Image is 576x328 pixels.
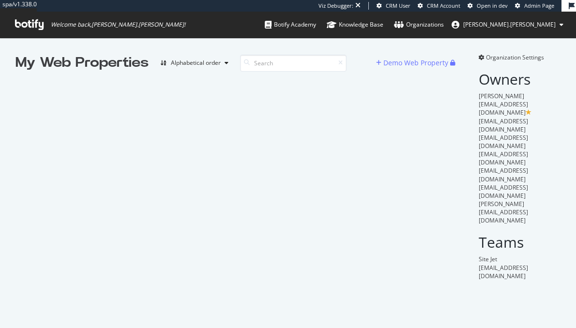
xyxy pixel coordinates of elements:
[479,264,528,280] span: [EMAIL_ADDRESS][DOMAIN_NAME]
[327,12,383,38] a: Knowledge Base
[265,20,316,30] div: Botify Academy
[515,2,554,10] a: Admin Page
[171,60,221,66] div: Alphabetical order
[418,2,460,10] a: CRM Account
[318,2,353,10] div: Viz Debugger:
[240,55,347,72] input: Search
[479,134,528,150] span: [EMAIL_ADDRESS][DOMAIN_NAME]
[15,53,149,73] div: My Web Properties
[427,2,460,9] span: CRM Account
[486,53,544,61] span: Organization Settings
[327,20,383,30] div: Knowledge Base
[479,200,528,224] span: [PERSON_NAME][EMAIL_ADDRESS][DOMAIN_NAME]
[394,12,444,38] a: Organizations
[386,2,410,9] span: CRM User
[463,20,556,29] span: jeffrey.louella
[51,21,185,29] span: Welcome back, [PERSON_NAME].[PERSON_NAME] !
[394,20,444,30] div: Organizations
[479,183,528,200] span: [EMAIL_ADDRESS][DOMAIN_NAME]
[156,55,232,71] button: Alphabetical order
[479,234,561,250] h2: Teams
[479,255,561,263] div: Site Jet
[376,59,450,67] a: Demo Web Property
[477,2,508,9] span: Open in dev
[444,17,571,32] button: [PERSON_NAME].[PERSON_NAME]
[524,2,554,9] span: Admin Page
[376,55,450,71] button: Demo Web Property
[479,166,528,183] span: [EMAIL_ADDRESS][DOMAIN_NAME]
[479,71,561,87] h2: Owners
[265,12,316,38] a: Botify Academy
[377,2,410,10] a: CRM User
[479,117,528,134] span: [EMAIL_ADDRESS][DOMAIN_NAME]
[468,2,508,10] a: Open in dev
[479,150,528,166] span: [EMAIL_ADDRESS][DOMAIN_NAME]
[383,58,448,68] div: Demo Web Property
[479,92,528,117] span: [PERSON_NAME][EMAIL_ADDRESS][DOMAIN_NAME]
